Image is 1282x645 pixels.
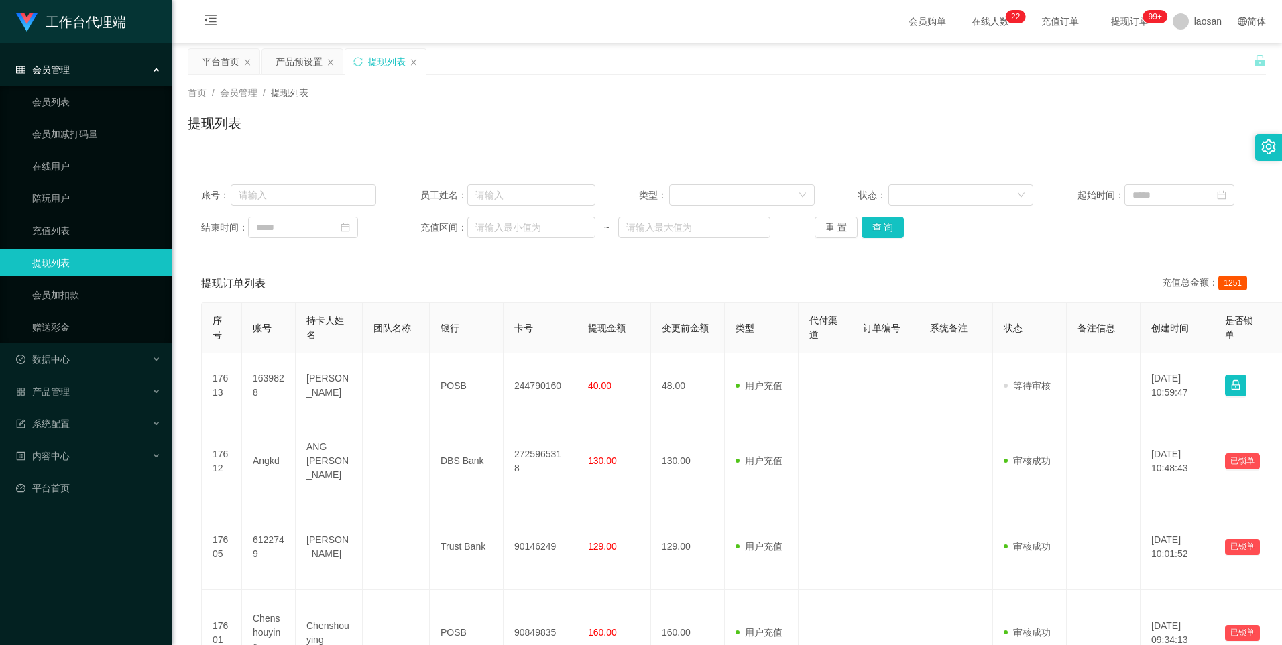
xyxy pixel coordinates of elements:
span: 系统备注 [930,322,968,333]
td: 6122749 [242,504,296,590]
i: 图标: sync [353,57,363,66]
span: 审核成功 [1004,455,1051,466]
span: 员工姓名： [420,188,467,202]
span: 1251 [1218,276,1247,290]
i: 图标: menu-fold [188,1,233,44]
span: 提现订单列表 [201,276,266,292]
td: [PERSON_NAME] [296,353,363,418]
div: 提现列表 [368,49,406,74]
i: 图标: setting [1261,139,1276,154]
td: 90146249 [504,504,577,590]
span: 卡号 [514,322,533,333]
p: 2 [1016,10,1021,23]
span: 审核成功 [1004,627,1051,638]
td: 2725965318 [504,418,577,504]
i: 图标: unlock [1254,54,1266,66]
span: ~ [595,221,618,235]
span: 团队名称 [373,322,411,333]
i: 图标: close [243,58,251,66]
a: 图标: dashboard平台首页 [16,475,161,502]
img: logo.9652507e.png [16,13,38,32]
a: 会员加扣款 [32,282,161,308]
td: POSB [430,353,504,418]
span: 用户充值 [736,627,782,638]
a: 会员加减打码量 [32,121,161,148]
div: 平台首页 [202,49,239,74]
span: 序号 [213,315,222,340]
span: 用户充值 [736,380,782,391]
td: 48.00 [651,353,725,418]
a: 陪玩用户 [32,185,161,212]
span: 类型 [736,322,754,333]
a: 提现列表 [32,249,161,276]
span: 类型： [639,188,669,202]
span: 数据中心 [16,354,70,365]
td: [DATE] 10:59:47 [1141,353,1214,418]
span: 订单编号 [863,322,900,333]
h1: 提现列表 [188,113,241,133]
span: 提现列表 [271,87,308,98]
span: 状态 [1004,322,1023,333]
span: 130.00 [588,455,617,466]
span: 会员管理 [220,87,257,98]
td: [DATE] 10:01:52 [1141,504,1214,590]
input: 请输入 [231,184,376,206]
i: 图标: close [410,58,418,66]
h1: 工作台代理端 [46,1,126,44]
input: 请输入 [467,184,595,206]
span: 首页 [188,87,207,98]
sup: 977 [1143,10,1167,23]
td: Angkd [242,418,296,504]
input: 请输入最大值为 [618,217,770,238]
span: 代付渠道 [809,315,837,340]
span: 状态： [858,188,888,202]
td: ANG [PERSON_NAME] [296,418,363,504]
i: 图标: down [1017,191,1025,200]
i: 图标: form [16,419,25,428]
i: 图标: table [16,65,25,74]
i: 图标: down [799,191,807,200]
td: DBS Bank [430,418,504,504]
span: 结束时间： [201,221,248,235]
span: 银行 [441,322,459,333]
td: 17605 [202,504,242,590]
a: 会员列表 [32,89,161,115]
button: 重 置 [815,217,858,238]
td: 17612 [202,418,242,504]
i: 图标: calendar [1217,190,1226,200]
td: 129.00 [651,504,725,590]
span: 用户充值 [736,541,782,552]
div: 产品预设置 [276,49,323,74]
button: 已锁单 [1225,539,1260,555]
span: 创建时间 [1151,322,1189,333]
span: 在线人数 [965,17,1016,26]
i: 图标: close [327,58,335,66]
button: 已锁单 [1225,625,1260,641]
i: 图标: profile [16,451,25,461]
td: 244790160 [504,353,577,418]
input: 请输入最小值为 [467,217,595,238]
span: 用户充值 [736,455,782,466]
span: 129.00 [588,541,617,552]
i: 图标: global [1238,17,1247,26]
p: 2 [1011,10,1016,23]
a: 充值列表 [32,217,161,244]
span: 提现订单 [1104,17,1155,26]
a: 在线用户 [32,153,161,180]
i: 图标: appstore-o [16,387,25,396]
span: 充值订单 [1035,17,1086,26]
span: 是否锁单 [1225,315,1253,340]
td: [DATE] 10:48:43 [1141,418,1214,504]
i: 图标: calendar [341,223,350,232]
sup: 22 [1006,10,1025,23]
span: 系统配置 [16,418,70,429]
a: 赠送彩金 [32,314,161,341]
a: 工作台代理端 [16,16,126,27]
span: / [263,87,266,98]
button: 查 询 [862,217,905,238]
span: 等待审核 [1004,380,1051,391]
td: 17613 [202,353,242,418]
span: 内容中心 [16,451,70,461]
td: [PERSON_NAME] [296,504,363,590]
td: Trust Bank [430,504,504,590]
